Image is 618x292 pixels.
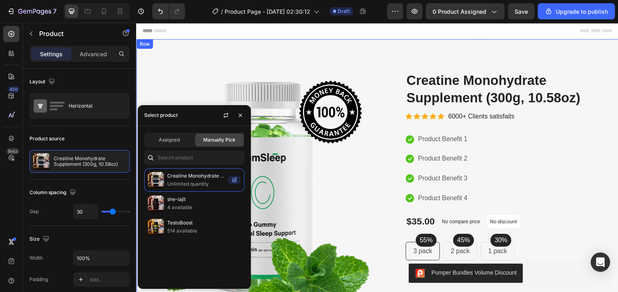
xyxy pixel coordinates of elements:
[29,208,39,215] div: Gap
[322,214,335,224] p: 45%
[6,148,19,154] div: Beta
[283,131,333,143] p: Product Benefit 2
[144,112,178,119] div: Select product
[39,29,108,38] p: Product
[426,3,504,19] button: 0 product assigned
[280,247,290,257] img: CIumv63twf4CEAE=.png
[283,151,333,163] p: Product Benefit 3
[167,203,241,212] p: 4 available
[2,18,15,25] div: Row
[167,172,225,180] p: Creatine Monohydrate Supplement (300g, 10.58oz)
[144,150,244,165] input: Search in Settings & Advanced
[433,7,486,16] span: 0 product assigned
[221,7,223,16] span: /
[285,214,298,224] p: 55%
[159,136,180,144] span: Assigned
[29,276,48,283] div: Padding
[148,219,164,235] img: collections
[80,50,107,58] p: Advanced
[40,50,63,58] p: Settings
[355,197,383,204] p: No discount
[167,180,225,188] p: Unlimited quantity
[29,135,65,142] div: Product source
[8,86,19,93] div: 450
[29,76,57,87] div: Layout
[3,3,60,19] button: 7
[167,227,241,235] p: 514 available
[538,3,615,19] button: Upgrade to publish
[544,7,608,16] div: Upgrade to publish
[271,49,479,85] h2: Creatine Monohydrate Supplement (300g, 10.58oz)
[90,276,128,284] div: Add...
[148,195,164,212] img: collections
[271,193,301,207] div: $35.00
[283,171,333,182] p: Product Benefit 4
[338,8,350,15] span: Draft
[54,156,126,167] p: Creatine Monohydrate Supplement (300g, 10.58oz)
[29,187,78,198] div: Column spacing
[360,214,373,224] p: 30%
[74,251,129,265] input: Auto
[591,252,610,272] div: Open Intercom Messenger
[508,3,534,19] button: Save
[29,254,43,262] div: Width
[152,3,185,19] div: Undo/Redo
[148,172,164,188] img: collections
[53,6,57,16] p: 7
[307,198,345,203] p: No compare price
[515,8,528,15] span: Save
[296,247,382,256] div: Pumper Bundles Volume Discount
[69,97,118,115] div: Horizontal
[313,89,380,100] p: 6000+ Clients satisfaits
[225,7,310,16] span: Product Page - [DATE] 02:30:12
[167,219,241,227] p: TestoBoost
[283,112,333,123] p: Product Benefit 1
[353,225,372,235] p: 1 pack
[167,195,241,203] p: she-lajit
[274,242,389,262] button: Pumper Bundles Volume Discount
[203,136,235,144] span: Manually Pick
[74,204,98,219] input: Auto
[33,153,49,169] img: product feature img
[136,23,618,292] iframe: Design area
[278,225,297,235] p: 3 pack
[29,234,51,245] div: Size
[316,225,335,235] p: 2 pack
